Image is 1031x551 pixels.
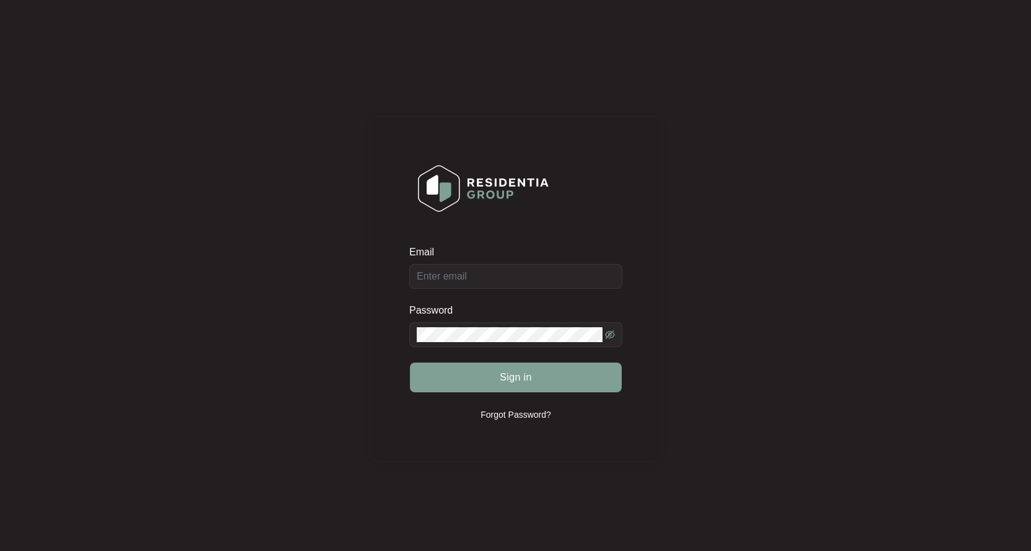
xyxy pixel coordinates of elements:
label: Password [409,304,462,317]
img: Login Logo [410,157,557,220]
input: Email [409,264,622,289]
span: Sign in [500,370,532,385]
p: Forgot Password? [481,408,551,421]
input: Password [417,327,603,342]
span: eye-invisible [605,330,615,340]
label: Email [409,246,443,258]
button: Sign in [410,363,622,392]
